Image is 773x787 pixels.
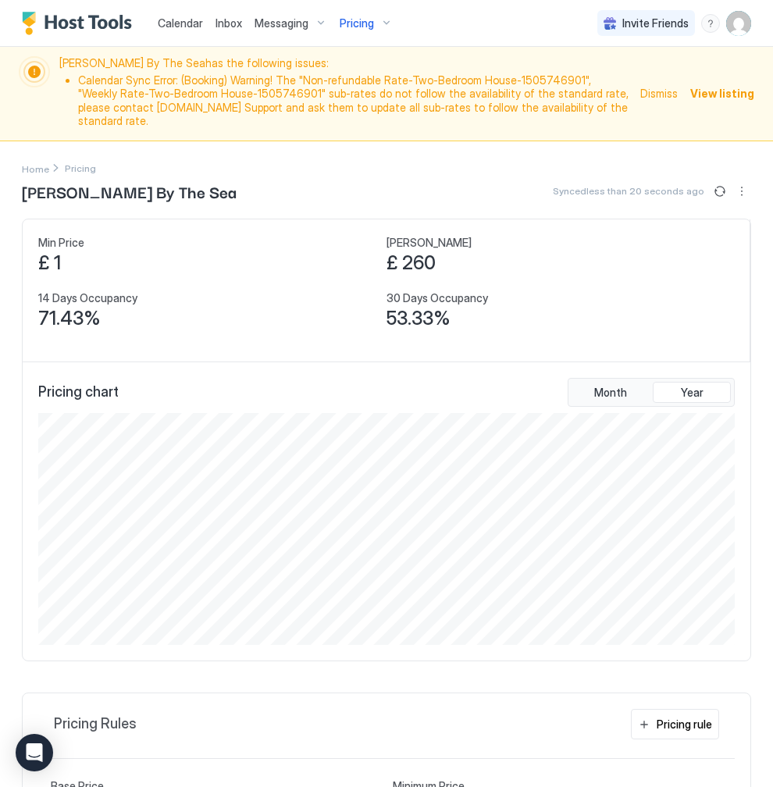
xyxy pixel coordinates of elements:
[22,160,49,176] a: Home
[38,383,119,401] span: Pricing chart
[568,378,735,408] div: tab-group
[386,251,436,275] span: £ 260
[726,11,751,36] div: User profile
[594,386,627,400] span: Month
[622,16,689,30] span: Invite Friends
[158,15,203,31] a: Calendar
[16,734,53,771] div: Open Intercom Messenger
[22,12,139,35] a: Host Tools Logo
[59,56,631,131] span: [PERSON_NAME] By The Sea has the following issues:
[38,291,137,305] span: 14 Days Occupancy
[38,307,101,330] span: 71.43%
[732,182,751,201] button: More options
[216,15,242,31] a: Inbox
[54,715,137,733] span: Pricing Rules
[711,182,729,201] button: Sync prices
[553,185,704,197] span: Synced less than 20 seconds ago
[386,291,488,305] span: 30 Days Occupancy
[38,236,84,250] span: Min Price
[640,85,678,101] div: Dismiss
[732,182,751,201] div: menu
[690,85,754,101] div: View listing
[386,236,472,250] span: [PERSON_NAME]
[631,709,719,739] button: Pricing rule
[386,307,451,330] span: 53.33%
[22,163,49,175] span: Home
[255,16,308,30] span: Messaging
[681,386,704,400] span: Year
[78,73,631,128] li: Calendar Sync Error: (Booking) Warning! The "Non-refundable Rate-Two-Bedroom House-1505746901", "...
[572,382,650,404] button: Month
[216,16,242,30] span: Inbox
[657,716,712,732] div: Pricing rule
[65,162,96,174] span: Breadcrumb
[653,382,731,404] button: Year
[340,16,374,30] span: Pricing
[22,160,49,176] div: Breadcrumb
[701,14,720,33] div: menu
[38,251,61,275] span: £ 1
[158,16,203,30] span: Calendar
[22,180,237,203] span: [PERSON_NAME] By The Sea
